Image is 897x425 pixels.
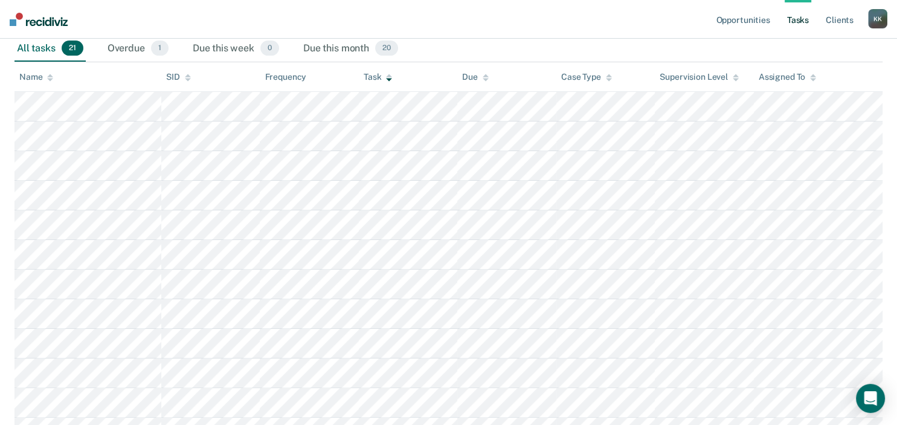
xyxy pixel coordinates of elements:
div: Task [364,72,392,82]
div: Assigned To [759,72,816,82]
div: Name [19,72,53,82]
div: Open Intercom Messenger [856,384,885,413]
span: 1 [151,41,169,56]
button: KK [868,9,887,28]
div: Frequency [265,72,306,82]
span: 0 [260,41,279,56]
div: Overdue1 [105,36,171,62]
span: 21 [62,41,83,56]
div: SID [166,72,191,82]
div: K K [868,9,887,28]
div: Due [462,72,489,82]
img: Recidiviz [10,13,68,26]
span: 20 [375,41,398,56]
div: Due this week0 [190,36,281,62]
div: Case Type [561,72,612,82]
div: Due this month20 [301,36,400,62]
div: Supervision Level [660,72,739,82]
div: All tasks21 [14,36,86,62]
